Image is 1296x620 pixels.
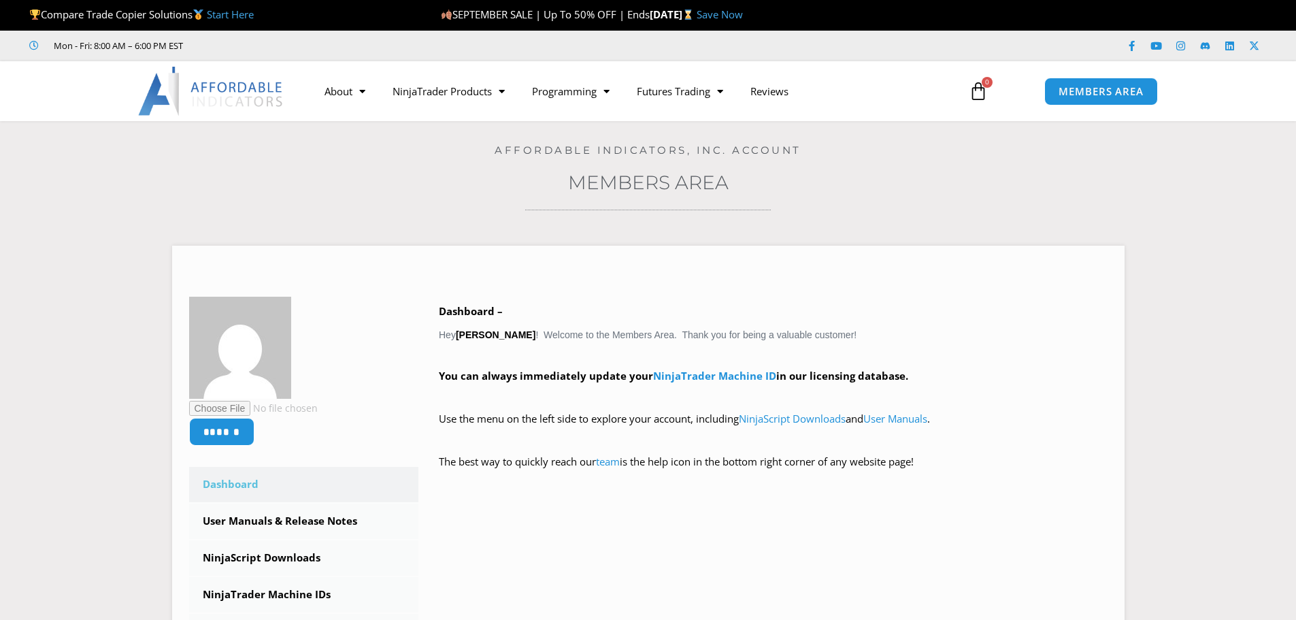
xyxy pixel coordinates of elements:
a: Reviews [737,76,802,107]
span: Compare Trade Copier Solutions [29,7,254,21]
a: Affordable Indicators, Inc. Account [495,144,801,157]
a: Dashboard [189,467,419,502]
a: NinjaScript Downloads [739,412,846,425]
div: Hey ! Welcome to the Members Area. Thank you for being a valuable customer! [439,302,1108,491]
a: MEMBERS AREA [1044,78,1158,105]
p: Use the menu on the left side to explore your account, including and . [439,410,1108,448]
p: The best way to quickly reach our is the help icon in the bottom right corner of any website page! [439,453,1108,491]
span: SEPTEMBER SALE | Up To 50% OFF | Ends [441,7,650,21]
img: ⌛ [683,10,693,20]
a: About [311,76,379,107]
span: 0 [982,77,993,88]
img: 🏆 [30,10,40,20]
strong: [DATE] [650,7,697,21]
img: 72688924dc0f514fe202a7e9ce58d3f9fbd4bbcc6a0b412c0a1ade66372d588c [189,297,291,399]
a: NinjaTrader Products [379,76,518,107]
strong: [PERSON_NAME] [456,329,535,340]
a: 0 [948,71,1008,111]
a: Save Now [697,7,743,21]
a: team [596,455,620,468]
span: MEMBERS AREA [1059,86,1144,97]
img: 🍂 [442,10,452,20]
iframe: Customer reviews powered by Trustpilot [202,39,406,52]
a: NinjaScript Downloads [189,540,419,576]
a: NinjaTrader Machine ID [653,369,776,382]
a: Start Here [207,7,254,21]
a: Futures Trading [623,76,737,107]
strong: You can always immediately update your in our licensing database. [439,369,908,382]
nav: Menu [311,76,953,107]
a: User Manuals & Release Notes [189,504,419,539]
b: Dashboard – [439,304,503,318]
img: LogoAI | Affordable Indicators – NinjaTrader [138,67,284,116]
span: Mon - Fri: 8:00 AM – 6:00 PM EST [50,37,183,54]
a: Members Area [568,171,729,194]
a: User Manuals [863,412,927,425]
a: NinjaTrader Machine IDs [189,577,419,613]
a: Programming [518,76,623,107]
img: 🥇 [193,10,203,20]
